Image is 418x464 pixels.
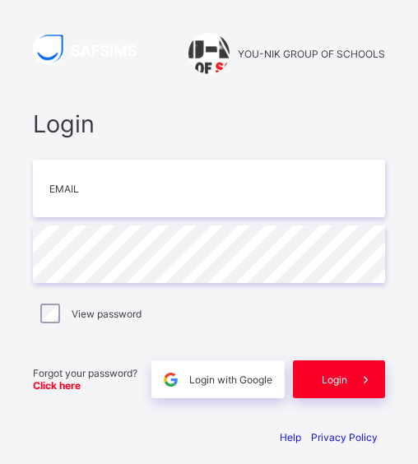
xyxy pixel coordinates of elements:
span: Login [322,374,347,386]
label: View password [72,308,142,320]
span: Login with Google [189,374,272,386]
a: Click here [33,379,81,392]
img: google.396cfc9801f0270233282035f929180a.svg [161,370,180,389]
span: Login [33,109,385,138]
a: Help [280,431,301,443]
a: Privacy Policy [311,431,378,443]
span: YOU-NIK GROUP OF SCHOOLS [238,48,385,60]
img: SAFSIMS Logo [33,33,156,65]
span: Forgot your password? [33,367,137,392]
